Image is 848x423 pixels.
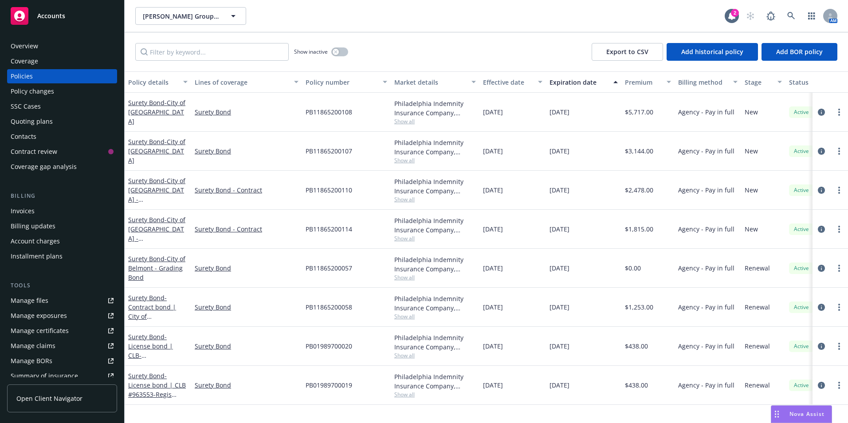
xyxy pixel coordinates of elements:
a: circleInformation [816,263,827,274]
span: [DATE] [550,146,569,156]
div: Policy number [306,78,377,87]
span: Active [793,303,810,311]
span: $438.00 [625,380,648,390]
span: [DATE] [483,302,503,312]
span: Agency - Pay in full [678,146,734,156]
div: Policies [11,69,33,83]
span: Show all [394,117,476,125]
span: Renewal [745,341,770,351]
a: Coverage gap analysis [7,160,117,174]
a: circleInformation [816,380,827,391]
span: Agency - Pay in full [678,185,734,195]
span: [DATE] [550,107,569,117]
div: Manage BORs [11,354,52,368]
span: Export to CSV [606,47,648,56]
a: Surety Bond - Contract [195,185,298,195]
a: Surety Bond [195,302,298,312]
div: Invoices [11,204,35,218]
span: Agency - Pay in full [678,380,734,390]
span: Agency - Pay in full [678,263,734,273]
span: [DATE] [550,224,569,234]
div: Status [789,78,843,87]
button: Stage [741,71,785,93]
span: Active [793,108,810,116]
span: - City of [GEOGRAPHIC_DATA] [128,98,185,125]
div: Billing updates [11,219,55,233]
div: Policy changes [11,84,54,98]
a: more [834,263,844,274]
a: Surety Bond [128,372,186,408]
span: Nova Assist [789,410,824,418]
span: Add BOR policy [776,47,823,56]
a: Manage claims [7,339,117,353]
a: Surety Bond [195,146,298,156]
div: Overview [11,39,38,53]
span: [DATE] [483,185,503,195]
a: more [834,380,844,391]
span: Agency - Pay in full [678,341,734,351]
div: Lines of coverage [195,78,289,87]
span: Renewal [745,263,770,273]
span: Show all [394,196,476,203]
a: more [834,302,844,313]
span: [DATE] [483,341,503,351]
a: more [834,224,844,235]
span: $5,717.00 [625,107,653,117]
div: Billing [7,192,117,200]
a: Manage files [7,294,117,308]
div: Philadelphia Indemnity Insurance Company, [GEOGRAPHIC_DATA] Insurance Companies [394,216,476,235]
a: more [834,107,844,117]
button: Nova Assist [771,405,832,423]
span: Active [793,225,810,233]
div: Coverage [11,54,38,68]
div: Philadelphia Indemnity Insurance Company, [GEOGRAPHIC_DATA] Insurance Companies [394,99,476,117]
div: Drag to move [771,406,782,423]
span: New [745,185,758,195]
span: $0.00 [625,263,641,273]
a: circleInformation [816,302,827,313]
a: circleInformation [816,341,827,352]
a: Coverage [7,54,117,68]
span: Show all [394,274,476,281]
a: Policies [7,69,117,83]
span: Agency - Pay in full [678,224,734,234]
span: Renewal [745,380,770,390]
div: Premium [625,78,661,87]
span: [DATE] [550,302,569,312]
span: $2,478.00 [625,185,653,195]
button: Add historical policy [667,43,758,61]
span: [DATE] [550,380,569,390]
div: Effective date [483,78,533,87]
span: Agency - Pay in full [678,107,734,117]
span: [DATE] [550,263,569,273]
button: Add BOR policy [762,43,837,61]
span: PB11865200057 [306,263,352,273]
div: Philadelphia Indemnity Insurance Company, [GEOGRAPHIC_DATA] Insurance Companies [394,372,476,391]
a: Account charges [7,234,117,248]
span: New [745,146,758,156]
span: New [745,107,758,117]
a: Surety Bond [195,263,298,273]
a: Invoices [7,204,117,218]
button: Premium [621,71,675,93]
div: SSC Cases [11,99,41,114]
a: Surety Bond [128,215,186,280]
span: Active [793,381,810,389]
a: Surety Bond [128,176,185,250]
div: 2 [731,9,739,17]
span: Show all [394,235,476,242]
a: Surety Bond [128,98,185,125]
span: - City of [GEOGRAPHIC_DATA] [128,137,185,164]
a: more [834,185,844,196]
span: Show all [394,391,476,398]
span: PB11865200110 [306,185,352,195]
a: circleInformation [816,224,827,235]
div: Philadelphia Indemnity Insurance Company, [GEOGRAPHIC_DATA] Insurance Companies [394,138,476,157]
span: New [745,224,758,234]
span: Manage exposures [7,309,117,323]
div: Policy details [128,78,178,87]
a: Overview [7,39,117,53]
a: Billing updates [7,219,117,233]
span: Show all [394,352,476,359]
span: PB01989700019 [306,380,352,390]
